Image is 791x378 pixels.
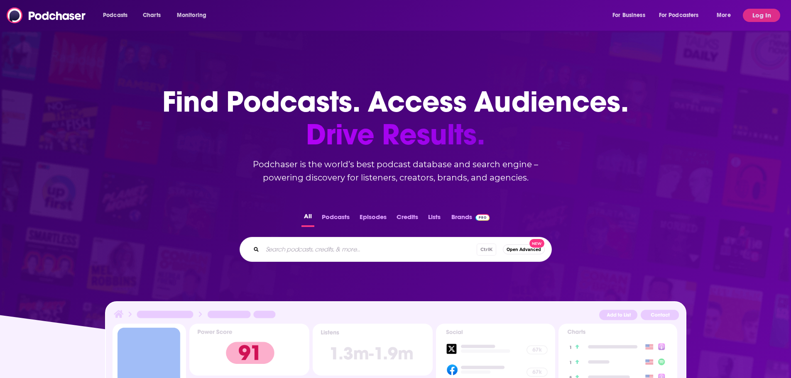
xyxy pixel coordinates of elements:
[426,211,443,227] button: Lists
[240,237,552,262] div: Search podcasts, credits, & more...
[319,211,352,227] button: Podcasts
[477,244,496,256] span: Ctrl K
[529,239,544,248] span: New
[659,10,699,21] span: For Podcasters
[717,10,731,21] span: More
[97,9,138,22] button: open menu
[357,211,389,227] button: Episodes
[103,10,127,21] span: Podcasts
[171,9,217,22] button: open menu
[654,9,711,22] button: open menu
[475,214,490,221] img: Podchaser Pro
[394,211,421,227] button: Credits
[711,9,741,22] button: open menu
[162,85,629,151] h1: Find Podcasts. Access Audiences.
[143,10,161,21] span: Charts
[189,324,309,376] img: Podcast Insights Power score
[612,10,645,21] span: For Business
[7,7,86,23] img: Podchaser - Follow, Share and Rate Podcasts
[177,10,206,21] span: Monitoring
[113,309,679,323] img: Podcast Insights Header
[313,324,433,376] img: Podcast Insights Listens
[451,211,490,227] a: BrandsPodchaser Pro
[262,243,477,256] input: Search podcasts, credits, & more...
[503,244,545,254] button: Open AdvancedNew
[230,158,562,184] h2: Podchaser is the world’s best podcast database and search engine – powering discovery for listene...
[301,211,314,227] button: All
[507,247,541,252] span: Open Advanced
[607,9,656,22] button: open menu
[743,9,780,22] button: Log In
[162,118,629,151] span: Drive Results.
[137,9,166,22] a: Charts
